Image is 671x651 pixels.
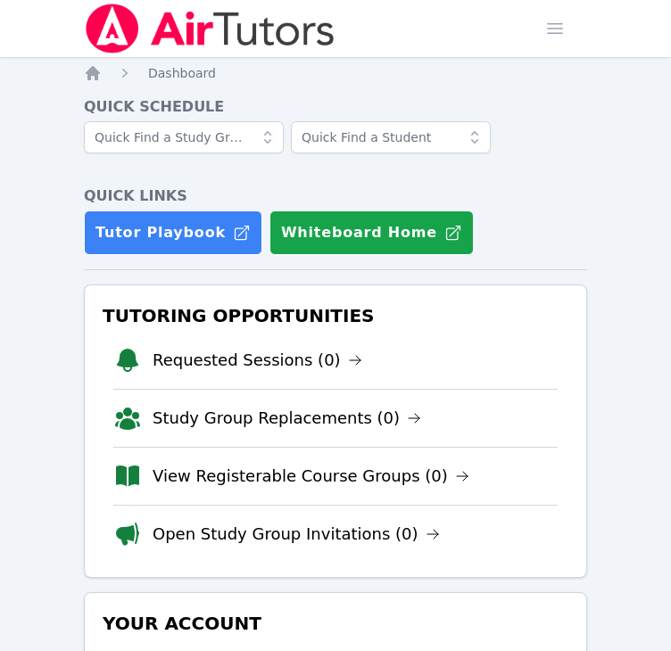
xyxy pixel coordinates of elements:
[153,522,440,547] a: Open Study Group Invitations (0)
[269,210,474,255] button: Whiteboard Home
[148,66,216,80] span: Dashboard
[99,300,572,332] h3: Tutoring Opportunities
[84,4,336,54] img: Air Tutors
[153,348,362,373] a: Requested Sessions (0)
[153,406,421,431] a: Study Group Replacements (0)
[99,607,572,639] h3: Your Account
[148,64,216,82] a: Dashboard
[84,96,587,118] h4: Quick Schedule
[84,185,587,207] h4: Quick Links
[84,210,262,255] a: Tutor Playbook
[84,121,284,153] input: Quick Find a Study Group
[153,464,469,489] a: View Registerable Course Groups (0)
[84,64,587,82] nav: Breadcrumb
[291,121,491,153] input: Quick Find a Student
